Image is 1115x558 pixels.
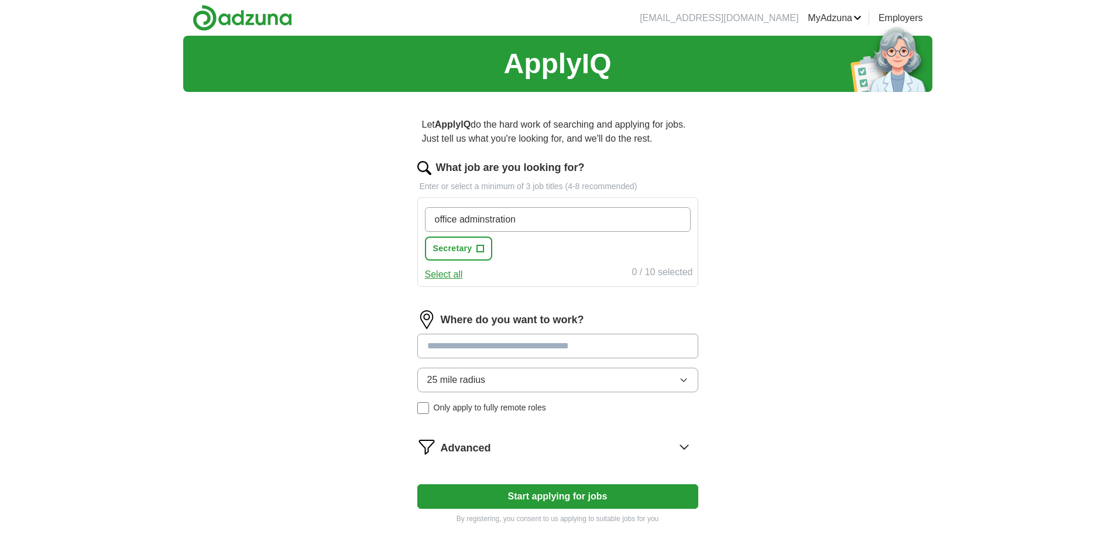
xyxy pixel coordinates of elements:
a: MyAdzuna [808,11,862,25]
h1: ApplyIQ [503,43,611,85]
label: What job are you looking for? [436,160,585,176]
p: By registering, you consent to us applying to suitable jobs for you [417,514,698,524]
img: Adzuna logo [193,5,292,31]
span: Secretary [433,242,472,255]
li: [EMAIL_ADDRESS][DOMAIN_NAME] [640,11,798,25]
img: filter [417,437,436,456]
span: Only apply to fully remote roles [434,402,546,414]
img: location.png [417,310,436,329]
strong: ApplyIQ [435,119,471,129]
button: Start applying for jobs [417,484,698,509]
div: 0 / 10 selected [632,265,692,282]
a: Employers [879,11,923,25]
img: search.png [417,161,431,175]
input: Type a job title and press enter [425,207,691,232]
label: Where do you want to work? [441,312,584,328]
span: 25 mile radius [427,373,486,387]
p: Enter or select a minimum of 3 job titles (4-8 recommended) [417,180,698,193]
button: Secretary [425,237,493,261]
input: Only apply to fully remote roles [417,402,429,414]
button: Select all [425,268,463,282]
p: Let do the hard work of searching and applying for jobs. Just tell us what you're looking for, an... [417,113,698,150]
button: 25 mile radius [417,368,698,392]
span: Advanced [441,440,491,456]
